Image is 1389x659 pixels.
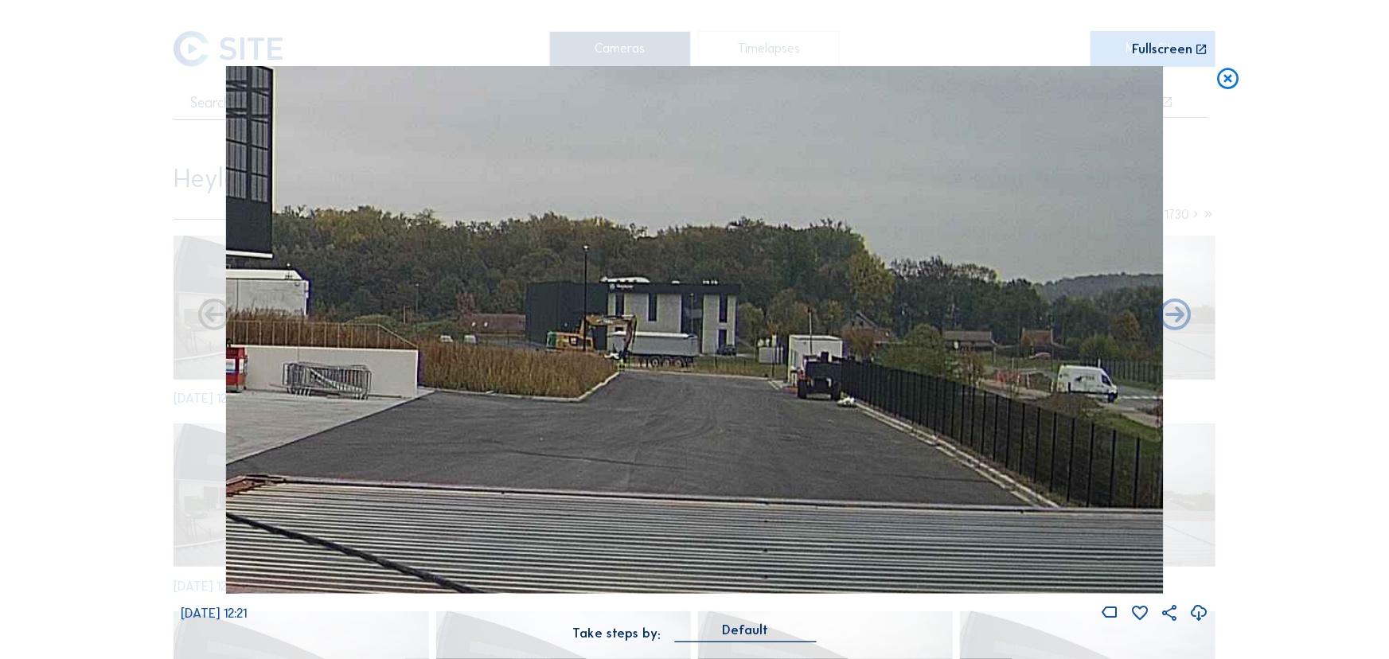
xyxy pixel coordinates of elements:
[181,606,247,621] span: [DATE] 12:21
[1157,297,1195,335] i: Back
[226,66,1164,593] img: Image
[195,297,233,335] i: Forward
[723,623,769,638] div: Default
[572,627,661,640] div: Take steps by:
[1133,43,1193,57] div: Fullscreen
[675,623,817,641] div: Default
